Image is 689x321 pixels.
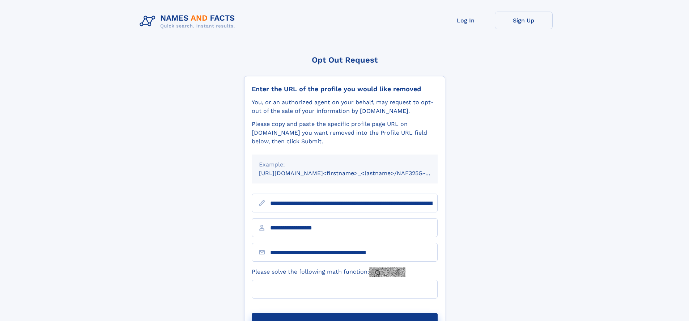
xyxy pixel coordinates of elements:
[137,12,241,31] img: Logo Names and Facts
[244,55,445,64] div: Opt Out Request
[495,12,553,29] a: Sign Up
[252,120,438,146] div: Please copy and paste the specific profile page URL on [DOMAIN_NAME] you want removed into the Pr...
[252,85,438,93] div: Enter the URL of the profile you would like removed
[252,98,438,115] div: You, or an authorized agent on your behalf, may request to opt-out of the sale of your informatio...
[259,170,451,177] small: [URL][DOMAIN_NAME]<firstname>_<lastname>/NAF325G-xxxxxxxx
[259,160,430,169] div: Example:
[252,267,405,277] label: Please solve the following math function:
[437,12,495,29] a: Log In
